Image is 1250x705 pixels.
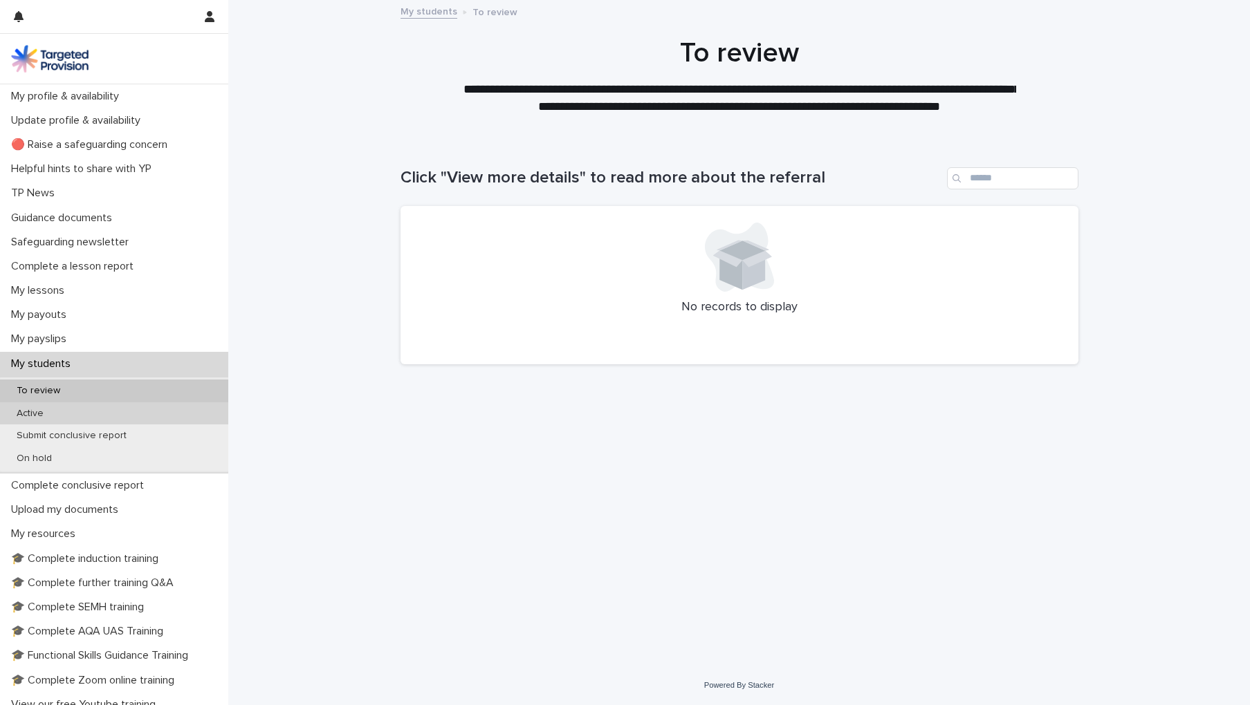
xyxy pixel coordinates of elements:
p: My payouts [6,308,77,321]
p: Submit conclusive report [6,430,138,442]
p: My profile & availability [6,90,130,103]
p: Guidance documents [6,211,123,225]
input: Search [947,167,1078,189]
a: Powered By Stacker [704,681,774,689]
img: M5nRWzHhSzIhMunXDL62 [11,45,89,73]
p: 🎓 Complete induction training [6,552,169,565]
p: Helpful hints to share with YP [6,162,163,176]
p: Active [6,408,55,420]
p: Upload my documents [6,503,129,516]
p: No records to display [417,300,1062,315]
p: 🎓 Complete further training Q&A [6,576,185,590]
p: 🎓 Functional Skills Guidance Training [6,649,199,662]
h1: Click "View more details" to read more about the referral [401,168,941,188]
p: To review [6,385,71,397]
p: Safeguarding newsletter [6,236,140,249]
p: My resources [6,527,86,540]
p: Complete a lesson report [6,260,145,273]
p: My payslips [6,332,77,346]
p: 🔴 Raise a safeguarding concern [6,138,178,151]
p: TP News [6,187,66,200]
p: To review [472,3,517,19]
p: My lessons [6,284,75,297]
p: 🎓 Complete AQA UAS Training [6,625,174,638]
p: 🎓 Complete SEMH training [6,601,155,614]
p: Complete conclusive report [6,479,155,492]
p: Update profile & availability [6,114,151,127]
p: My students [6,357,82,370]
p: 🎓 Complete Zoom online training [6,674,185,687]
h1: To review [401,37,1078,70]
a: My students [401,3,457,19]
p: On hold [6,453,63,464]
